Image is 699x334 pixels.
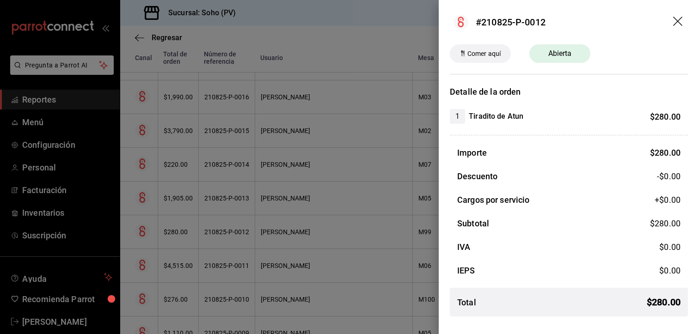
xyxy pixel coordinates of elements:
span: Abierta [543,48,577,59]
h3: Subtotal [457,217,489,230]
h3: IEPS [457,264,475,277]
h3: Detalle de la orden [450,85,688,98]
button: drag [673,17,684,28]
span: $ 280.00 [650,112,681,121]
h4: Tiradito de Atun [469,111,523,122]
h3: Total [457,296,476,309]
div: #210825-P-0012 [476,15,546,29]
span: $ 280.00 [650,148,681,158]
h3: Cargos por servicio [457,194,530,206]
span: 1 [450,111,465,122]
h3: Importe [457,146,487,159]
span: $ 0.00 [659,266,681,275]
span: $ 0.00 [659,242,681,252]
h3: IVA [457,241,470,253]
h3: Descuento [457,170,497,182]
span: $ 280.00 [650,219,681,228]
span: Comer aquí [464,49,504,59]
span: $ 280.00 [647,295,681,309]
span: -$0.00 [657,170,681,182]
span: +$ 0.00 [655,194,681,206]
